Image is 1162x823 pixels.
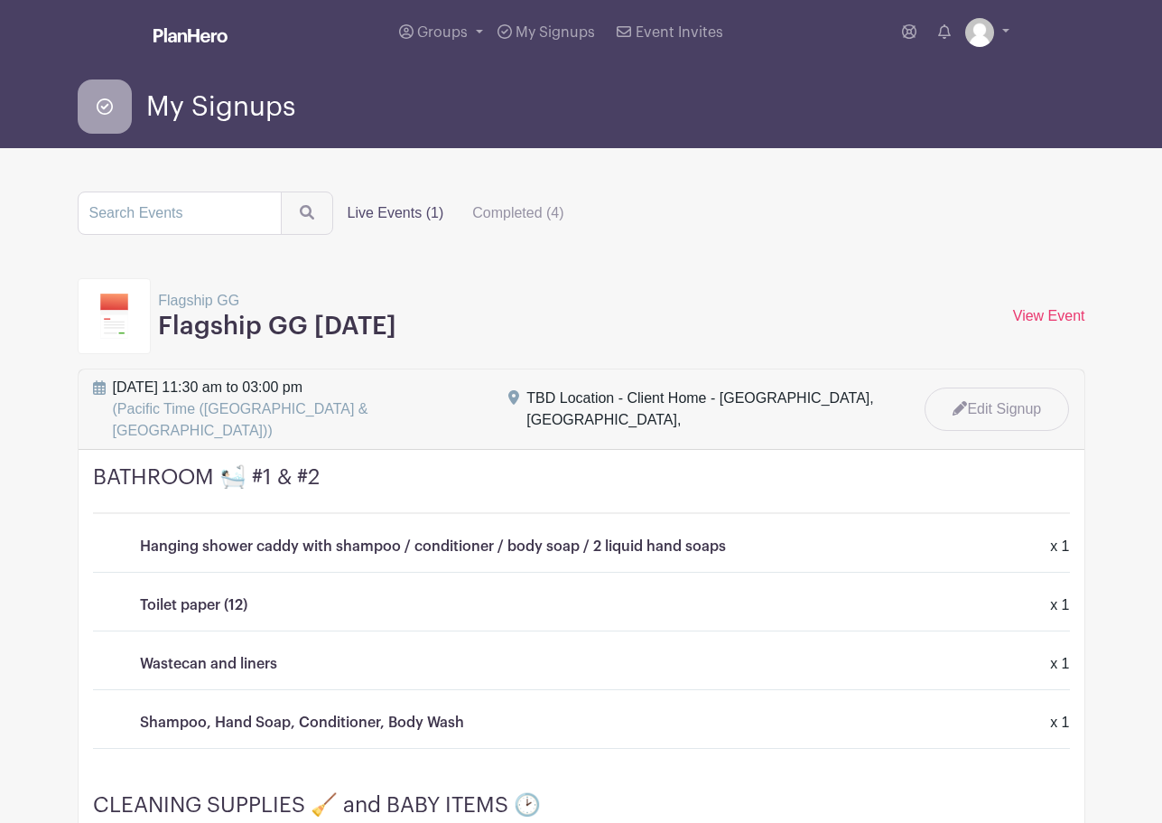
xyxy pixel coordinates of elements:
div: x 1 [1039,536,1080,557]
img: template1-1d21723ccb758f65a6d8259e202d49bdc7f234ccb9e8d82b8a0d19d031dd5428.svg [100,294,129,339]
a: Edit Signup [925,388,1069,431]
span: My Signups [146,92,295,122]
div: x 1 [1039,653,1080,675]
span: Groups [417,25,468,40]
h3: Flagship GG [DATE] [158,312,396,342]
span: Event Invites [636,25,723,40]
div: filters [333,195,579,231]
a: View Event [1013,308,1085,323]
span: (Pacific Time ([GEOGRAPHIC_DATA] & [GEOGRAPHIC_DATA])) [113,401,368,438]
input: Search Events [78,192,282,235]
p: Shampoo, Hand Soap, Conditioner, Body Wash [140,712,464,734]
h4: BATHROOM 🛀🏻 #1 & #2 [93,464,1070,514]
div: x 1 [1039,594,1080,616]
span: My Signups [516,25,595,40]
div: x 1 [1039,712,1080,734]
label: Completed (4) [458,195,578,231]
p: Flagship GG [158,290,396,312]
p: Wastecan and liners [140,653,277,675]
p: Toilet paper (12) [140,594,247,616]
img: default-ce2991bfa6775e67f084385cd625a349d9dcbb7a52a09fb2fda1e96e2d18dcdb.png [965,18,994,47]
span: [DATE] 11:30 am to 03:00 pm [113,377,488,442]
img: logo_white-6c42ec7e38ccf1d336a20a19083b03d10ae64f83f12c07503d8b9e83406b4c7d.svg [153,28,228,42]
label: Live Events (1) [333,195,459,231]
div: TBD Location - Client Home - [GEOGRAPHIC_DATA], [GEOGRAPHIC_DATA], [526,388,888,431]
p: Hanging shower caddy with shampoo / conditioner / body soap / 2 liquid hand soaps [140,536,726,557]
